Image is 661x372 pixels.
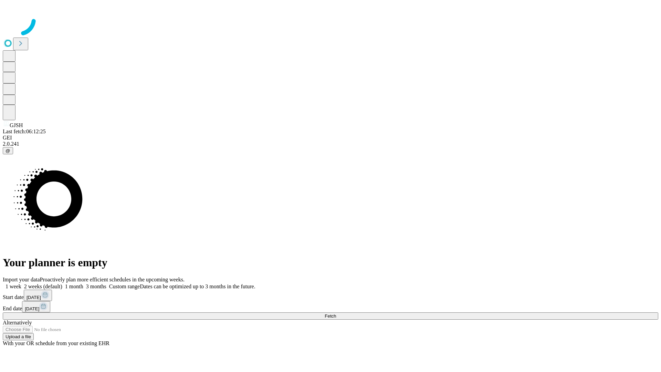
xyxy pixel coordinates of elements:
[3,141,658,147] div: 2.0.241
[3,277,40,282] span: Import your data
[3,135,658,141] div: GEI
[40,277,185,282] span: Proactively plan more efficient schedules in the upcoming weeks.
[3,312,658,320] button: Fetch
[109,283,140,289] span: Custom range
[65,283,83,289] span: 1 month
[22,301,50,312] button: [DATE]
[10,122,23,128] span: GJSH
[24,290,52,301] button: [DATE]
[3,333,34,340] button: Upload a file
[3,301,658,312] div: End date
[325,313,336,319] span: Fetch
[3,320,32,325] span: Alternatively
[3,128,46,134] span: Last fetch: 06:12:25
[3,256,658,269] h1: Your planner is empty
[6,148,10,153] span: @
[3,340,109,346] span: With your OR schedule from your existing EHR
[24,283,62,289] span: 2 weeks (default)
[3,290,658,301] div: Start date
[27,295,41,300] span: [DATE]
[3,147,13,154] button: @
[25,306,39,311] span: [DATE]
[6,283,21,289] span: 1 week
[140,283,255,289] span: Dates can be optimized up to 3 months in the future.
[86,283,106,289] span: 3 months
